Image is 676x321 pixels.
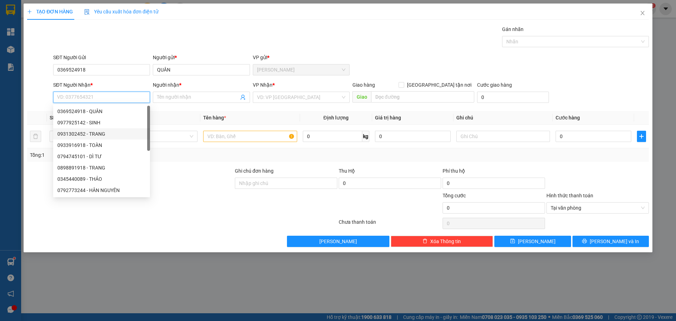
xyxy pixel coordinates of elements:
div: 0794745101 - DÌ TƯ [53,151,150,162]
input: Dọc đường [371,91,474,103]
span: Cước hàng [556,115,580,121]
text: CTTLT1510250011 [33,33,128,46]
div: [PERSON_NAME] [4,50,157,69]
div: 0933916918 - TOÀN [57,141,146,149]
span: SL [50,115,55,121]
button: save[PERSON_NAME] [494,236,571,247]
button: Close [633,4,652,23]
button: deleteXóa Thông tin [391,236,493,247]
span: Tên hàng [203,115,226,121]
div: Người gửi [153,54,250,61]
span: save [510,239,515,244]
span: plus [27,9,32,14]
span: [PERSON_NAME] và In [590,237,639,245]
span: [GEOGRAPHIC_DATA] tận nơi [404,81,474,89]
div: Phí thu hộ [443,167,545,178]
div: SĐT Người Nhận [53,81,150,89]
div: Người nhận [153,81,250,89]
span: user-add [240,94,246,100]
span: Định lượng [324,115,349,121]
input: 0 [375,131,451,142]
div: Chưa thanh toán [338,218,442,230]
div: 0931302452 - TRANG [53,128,150,140]
div: 0345440089 - THẢO [57,175,146,183]
label: Gán nhãn [502,26,524,32]
span: plus [637,134,646,139]
label: Cước giao hàng [477,82,512,88]
div: 0898891918 - TRANG [53,162,150,173]
div: 0898891918 - TRANG [57,164,146,172]
label: Ghi chú đơn hàng [235,168,274,174]
span: close [640,10,645,16]
span: kg [362,131,369,142]
div: 0369524918 - QUÂN [53,106,150,117]
span: Tổng cước [443,193,466,198]
span: Giá trị hàng [375,115,401,121]
div: 0369524918 - QUÂN [57,107,146,115]
div: 0792773244 - HÂN NGUYÊN [57,186,146,194]
span: Giao [352,91,371,103]
div: 0792773244 - HÂN NGUYÊN [53,185,150,196]
div: SĐT Người Gửi [53,54,150,61]
span: Yêu cầu xuất hóa đơn điện tử [84,9,158,14]
input: Ghi Chú [456,131,550,142]
span: Thu Hộ [339,168,355,174]
span: Cao Tốc [257,64,345,75]
div: 0794745101 - DÌ TƯ [57,153,146,160]
button: [PERSON_NAME] [287,236,389,247]
div: 0931302452 - TRANG [57,130,146,138]
span: [PERSON_NAME] [319,237,357,245]
div: Tổng: 1 [30,151,261,159]
span: Giao hàng [352,82,375,88]
th: Ghi chú [453,111,553,125]
img: icon [84,9,90,15]
button: delete [30,131,41,142]
span: delete [423,239,427,244]
div: 0977925142 - SINH [57,119,146,126]
input: Cước giao hàng [477,92,549,103]
span: Tại văn phòng [551,203,645,213]
span: Xóa Thông tin [430,237,461,245]
span: printer [582,239,587,244]
div: VP gửi [253,54,350,61]
div: 0345440089 - THẢO [53,173,150,185]
label: Hình thức thanh toán [546,193,593,198]
div: 0933916918 - TOÀN [53,140,150,151]
span: VP Nhận [253,82,273,88]
button: plus [637,131,646,142]
div: 0977925142 - SINH [53,117,150,128]
span: TẠO ĐƠN HÀNG [27,9,73,14]
span: [PERSON_NAME] [518,237,556,245]
input: VD: Bàn, Ghế [203,131,297,142]
span: Khác [108,131,193,142]
button: printer[PERSON_NAME] và In [572,236,649,247]
input: Ghi chú đơn hàng [235,178,337,189]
